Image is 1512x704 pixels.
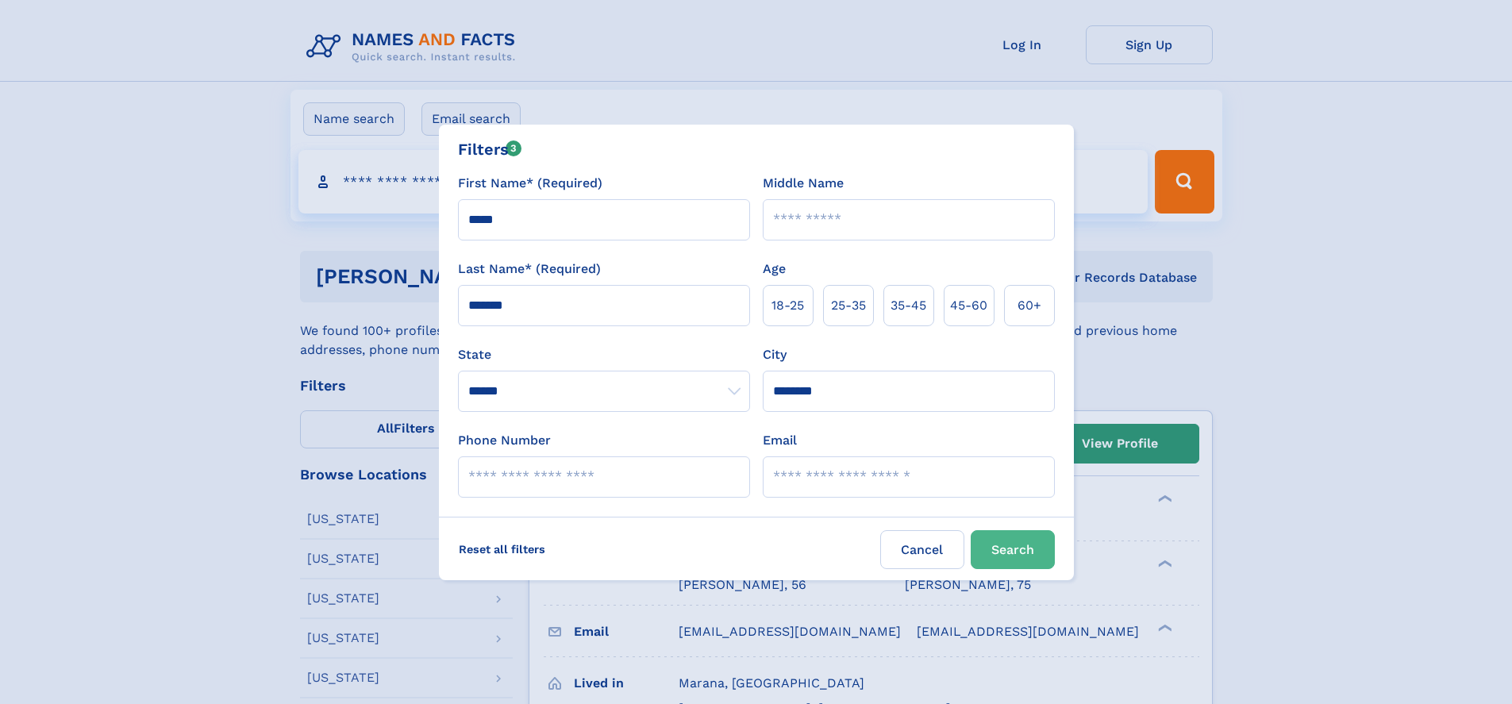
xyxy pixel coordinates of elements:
[1018,296,1041,315] span: 60+
[763,174,844,193] label: Middle Name
[950,296,987,315] span: 45‑60
[458,345,750,364] label: State
[831,296,866,315] span: 25‑35
[448,530,556,568] label: Reset all filters
[771,296,804,315] span: 18‑25
[971,530,1055,569] button: Search
[763,260,786,279] label: Age
[458,137,522,161] div: Filters
[891,296,926,315] span: 35‑45
[458,260,601,279] label: Last Name* (Required)
[458,174,602,193] label: First Name* (Required)
[458,431,551,450] label: Phone Number
[763,431,797,450] label: Email
[880,530,964,569] label: Cancel
[763,345,787,364] label: City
